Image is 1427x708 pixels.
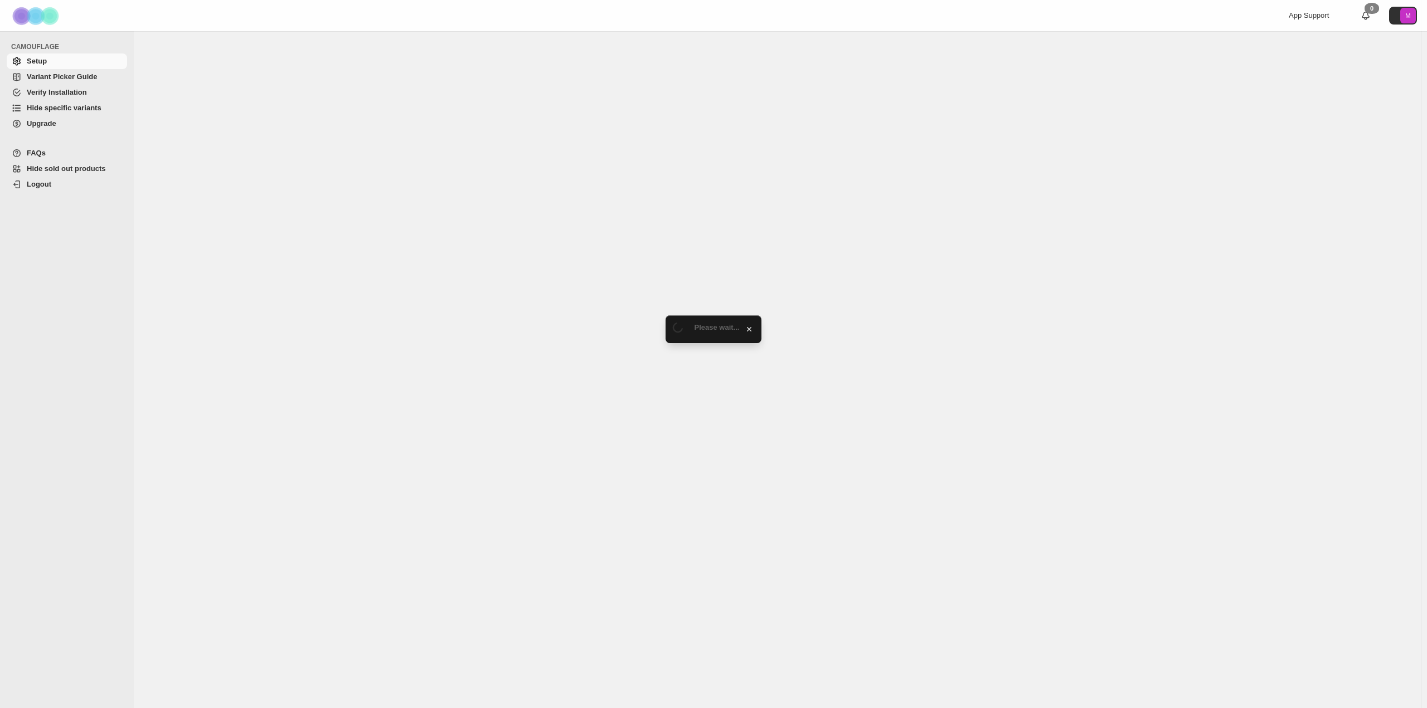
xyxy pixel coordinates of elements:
span: FAQs [27,149,46,157]
span: App Support [1289,11,1329,19]
span: Setup [27,57,47,65]
span: Hide sold out products [27,164,106,173]
a: Logout [7,177,127,192]
a: Hide specific variants [7,100,127,116]
img: Camouflage [9,1,65,31]
a: Setup [7,53,127,69]
a: Verify Installation [7,85,127,100]
button: Avatar with initials M [1389,7,1417,25]
a: 0 [1360,10,1371,21]
span: Upgrade [27,119,56,128]
a: FAQs [7,145,127,161]
a: Upgrade [7,116,127,131]
a: Hide sold out products [7,161,127,177]
span: Hide specific variants [27,104,101,112]
div: 0 [1365,3,1379,14]
span: Avatar with initials M [1400,8,1416,23]
span: Verify Installation [27,88,87,96]
span: Variant Picker Guide [27,72,97,81]
span: CAMOUFLAGE [11,42,128,51]
span: Logout [27,180,51,188]
text: M [1405,12,1410,19]
a: Variant Picker Guide [7,69,127,85]
span: Please wait... [695,323,740,331]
